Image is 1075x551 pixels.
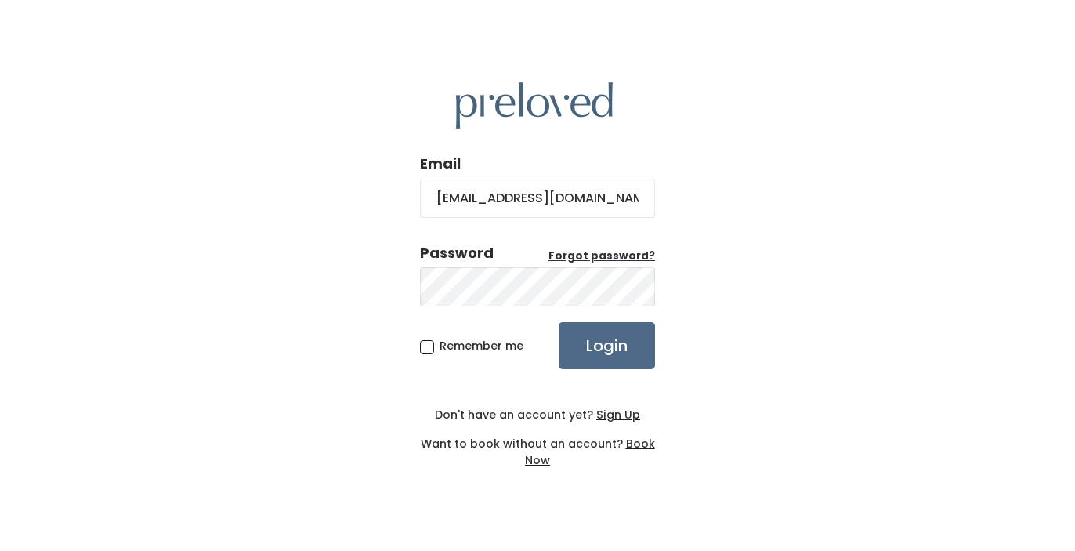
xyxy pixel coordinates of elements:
div: Want to book without an account? [420,423,655,469]
a: Forgot password? [548,248,655,264]
u: Forgot password? [548,248,655,263]
div: Password [420,243,494,263]
a: Book Now [525,436,655,468]
img: preloved logo [456,82,613,129]
span: Remember me [440,338,523,353]
a: Sign Up [593,407,640,422]
u: Sign Up [596,407,640,422]
label: Email [420,154,461,174]
input: Login [559,322,655,369]
div: Don't have an account yet? [420,407,655,423]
